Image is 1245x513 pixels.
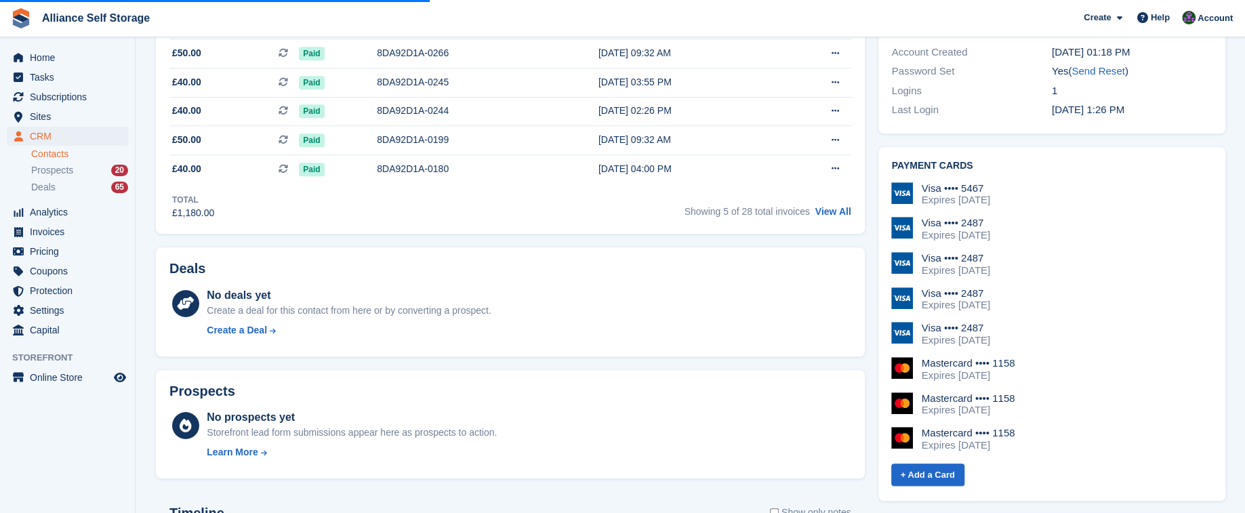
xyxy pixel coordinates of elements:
div: Expires [DATE] [922,439,1015,451]
span: Subscriptions [30,87,111,106]
div: Visa •••• 2487 [922,322,990,334]
div: Account Created [892,45,1052,60]
span: Create [1084,11,1111,24]
time: 2025-03-20 13:26:28 UTC [1052,104,1124,115]
h2: Payment cards [892,161,1212,171]
div: Expires [DATE] [922,404,1015,416]
a: Send Reset [1071,65,1124,77]
span: £40.00 [172,104,201,118]
div: No prospects yet [207,409,497,426]
span: £40.00 [172,75,201,89]
div: Visa •••• 2487 [922,252,990,264]
img: Visa Logo [891,322,913,344]
span: Showing 5 of 28 total invoices [685,206,810,217]
a: menu [7,87,128,106]
span: Settings [30,301,111,320]
span: Coupons [30,262,111,281]
span: Home [30,48,111,67]
span: ( ) [1068,65,1128,77]
div: 65 [111,182,128,193]
img: Visa Logo [891,287,913,309]
span: Invoices [30,222,111,241]
a: menu [7,68,128,87]
span: £40.00 [172,162,201,176]
img: Mastercard Logo [891,427,913,449]
span: Analytics [30,203,111,222]
a: menu [7,368,128,387]
img: Mastercard Logo [891,392,913,414]
h2: Deals [169,261,205,276]
div: Logins [892,83,1052,99]
span: Sites [30,107,111,126]
img: Visa Logo [891,182,913,204]
div: 8DA92D1A-0244 [377,104,555,118]
div: Visa •••• 5467 [922,182,990,194]
div: 1 [1052,83,1212,99]
div: Create a Deal [207,323,267,337]
span: Deals [31,181,56,194]
div: 20 [111,165,128,176]
a: Preview store [112,369,128,386]
div: 8DA92D1A-0199 [377,133,555,147]
a: Learn More [207,445,497,459]
div: Learn More [207,445,258,459]
a: menu [7,262,128,281]
span: Help [1151,11,1170,24]
div: 8DA92D1A-0180 [377,162,555,176]
a: menu [7,301,128,320]
img: Romilly Norton [1182,11,1196,24]
a: menu [7,48,128,67]
div: [DATE] 02:26 PM [598,104,781,118]
div: £1,180.00 [172,206,214,220]
div: Mastercard •••• 1158 [922,392,1015,405]
a: Prospects 20 [31,163,128,178]
span: Paid [299,163,324,176]
a: Deals 65 [31,180,128,194]
div: No deals yet [207,287,491,304]
span: Paid [299,76,324,89]
div: Password Set [892,64,1052,79]
img: Mastercard Logo [891,357,913,379]
span: Prospects [31,164,73,177]
div: Last Login [892,102,1052,118]
a: menu [7,242,128,261]
span: Capital [30,321,111,340]
span: £50.00 [172,46,201,60]
a: menu [7,321,128,340]
a: menu [7,203,128,222]
div: 8DA92D1A-0266 [377,46,555,60]
a: Contacts [31,148,128,161]
div: [DATE] 04:00 PM [598,162,781,176]
img: Visa Logo [891,217,913,239]
span: Protection [30,281,111,300]
span: £50.00 [172,133,201,147]
span: Tasks [30,68,111,87]
span: Paid [299,47,324,60]
div: Expires [DATE] [922,299,990,311]
div: Storefront lead form submissions appear here as prospects to action. [207,426,497,440]
a: menu [7,127,128,146]
img: stora-icon-8386f47178a22dfd0bd8f6a31ec36ba5ce8667c1dd55bd0f319d3a0aa187defe.svg [11,8,31,28]
span: Pricing [30,242,111,261]
div: Yes [1052,64,1212,79]
div: 8DA92D1A-0245 [377,75,555,89]
div: [DATE] 09:32 AM [598,133,781,147]
a: menu [7,222,128,241]
h2: Prospects [169,384,235,399]
div: [DATE] 09:32 AM [598,46,781,60]
a: + Add a Card [891,464,964,486]
span: CRM [30,127,111,146]
div: [DATE] 03:55 PM [598,75,781,89]
div: Mastercard •••• 1158 [922,427,1015,439]
div: Visa •••• 2487 [922,217,990,229]
div: Expires [DATE] [922,264,990,276]
span: Account [1198,12,1233,25]
a: menu [7,107,128,126]
div: [DATE] 01:18 PM [1052,45,1212,60]
a: Create a Deal [207,323,491,337]
span: Storefront [12,351,135,365]
span: Online Store [30,368,111,387]
div: Expires [DATE] [922,194,990,206]
img: Visa Logo [891,252,913,274]
div: Expires [DATE] [922,229,990,241]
